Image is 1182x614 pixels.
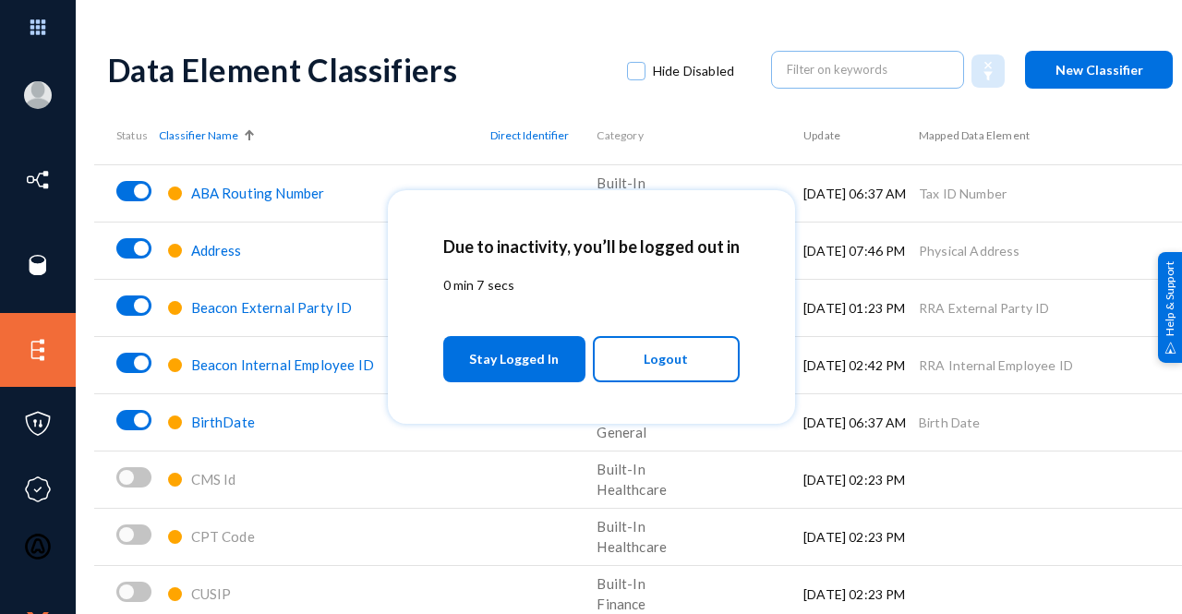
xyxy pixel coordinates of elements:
span: Logout [644,343,688,375]
h2: Due to inactivity, you’ll be logged out in [443,236,740,257]
button: Logout [593,336,740,382]
button: Stay Logged In [443,336,586,382]
p: 0 min 7 secs [443,275,740,295]
span: Stay Logged In [469,343,559,376]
